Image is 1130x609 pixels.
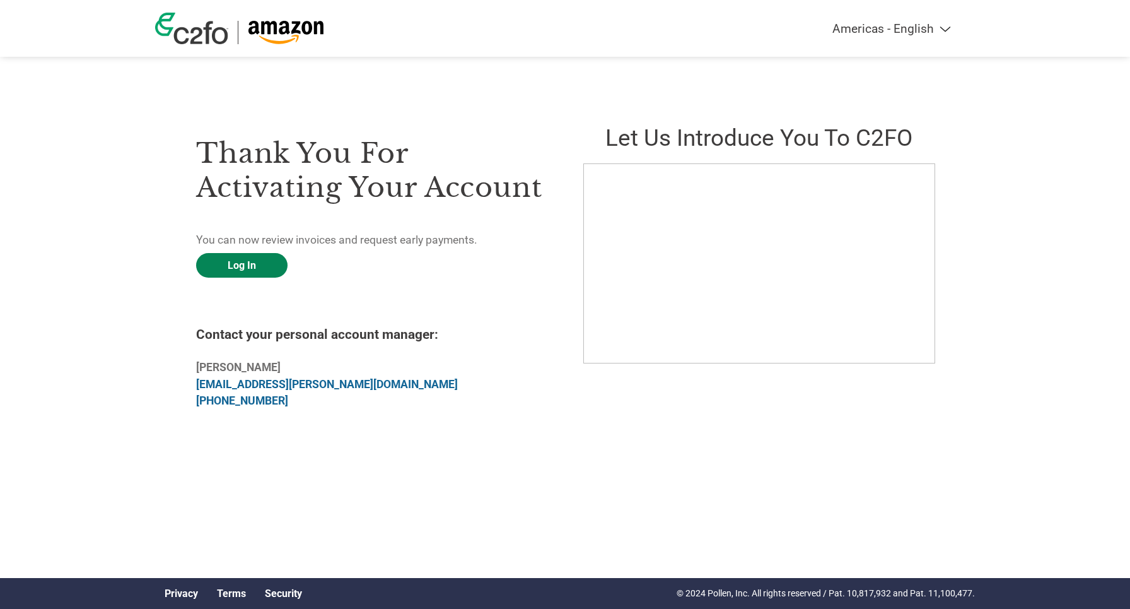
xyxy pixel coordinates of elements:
p: © 2024 Pollen, Inc. All rights reserved / Pat. 10,817,932 and Pat. 11,100,477. [677,587,975,600]
a: Security [265,588,302,600]
h3: Thank you for activating your account [196,136,547,204]
a: Log In [196,253,288,278]
h2: Let us introduce you to C2FO [583,124,934,151]
img: c2fo logo [155,13,228,44]
img: Amazon [248,21,324,44]
b: [PERSON_NAME] [196,361,281,374]
a: Terms [217,588,246,600]
a: [PHONE_NUMBER] [196,394,288,407]
p: You can now review invoices and request early payments. [196,232,547,248]
h4: Contact your personal account manager: [196,327,547,342]
a: [EMAIL_ADDRESS][PERSON_NAME][DOMAIN_NAME] [196,378,458,391]
a: Privacy [165,588,198,600]
iframe: C2FO Introduction Video [583,163,935,364]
